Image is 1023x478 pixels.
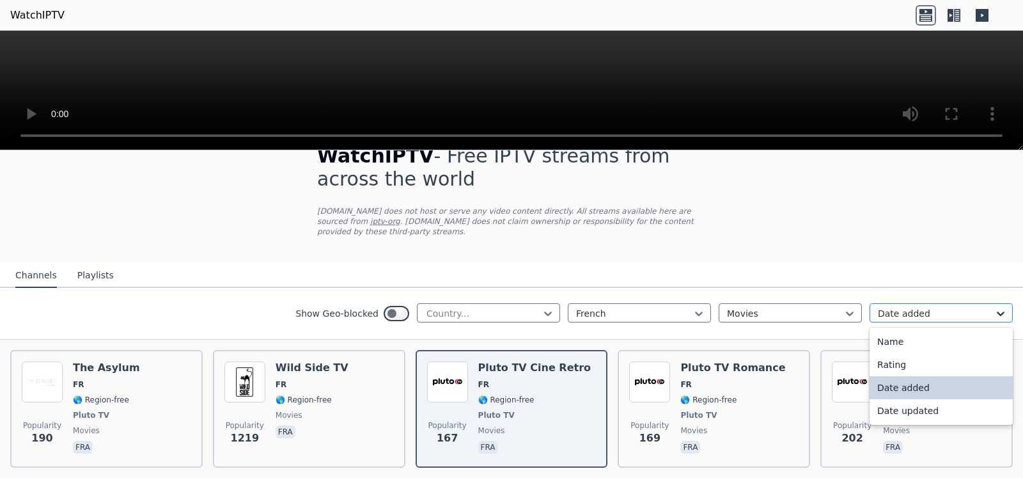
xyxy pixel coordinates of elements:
[478,379,489,390] span: FR
[680,379,691,390] span: FR
[73,395,129,405] span: 🌎 Region-free
[73,441,93,454] p: fra
[276,426,295,438] p: fra
[427,362,468,402] img: Pluto TV Cine Retro
[73,379,84,390] span: FR
[77,264,114,288] button: Playlists
[841,431,863,446] span: 202
[832,362,873,402] img: Pluto TV Thrillers
[883,426,910,436] span: movies
[870,330,1013,353] div: Name
[276,379,286,390] span: FR
[478,362,591,374] h6: Pluto TV Cine Retro
[317,145,706,191] h1: - Free IPTV streams from across the world
[15,264,57,288] button: Channels
[680,395,737,405] span: 🌎 Region-free
[276,362,348,374] h6: Wild Side TV
[226,420,264,431] span: Popularity
[870,376,1013,399] div: Date added
[231,431,260,446] span: 1219
[73,426,100,436] span: movies
[276,395,332,405] span: 🌎 Region-free
[23,420,61,431] span: Popularity
[317,206,706,237] p: [DOMAIN_NAME] does not host or serve any video content directly. All streams available here are s...
[680,426,707,436] span: movies
[73,362,140,374] h6: The Asylum
[10,8,65,23] a: WatchIPTV
[883,441,903,454] p: fra
[870,399,1013,422] div: Date updated
[680,362,785,374] h6: Pluto TV Romance
[478,426,505,436] span: movies
[478,441,498,454] p: fra
[295,307,379,320] label: Show Geo-blocked
[478,395,535,405] span: 🌎 Region-free
[629,362,670,402] img: Pluto TV Romance
[833,420,871,431] span: Popularity
[224,362,265,402] img: Wild Side TV
[22,362,63,402] img: The Asylum
[870,353,1013,376] div: Rating
[317,145,434,167] span: WatchIPTV
[276,410,302,420] span: movies
[428,420,467,431] span: Popularity
[680,410,717,420] span: Pluto TV
[73,410,109,420] span: Pluto TV
[370,217,400,226] a: iptv-org
[31,431,52,446] span: 190
[437,431,458,446] span: 167
[680,441,700,454] p: fra
[478,410,515,420] span: Pluto TV
[639,431,660,446] span: 169
[630,420,669,431] span: Popularity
